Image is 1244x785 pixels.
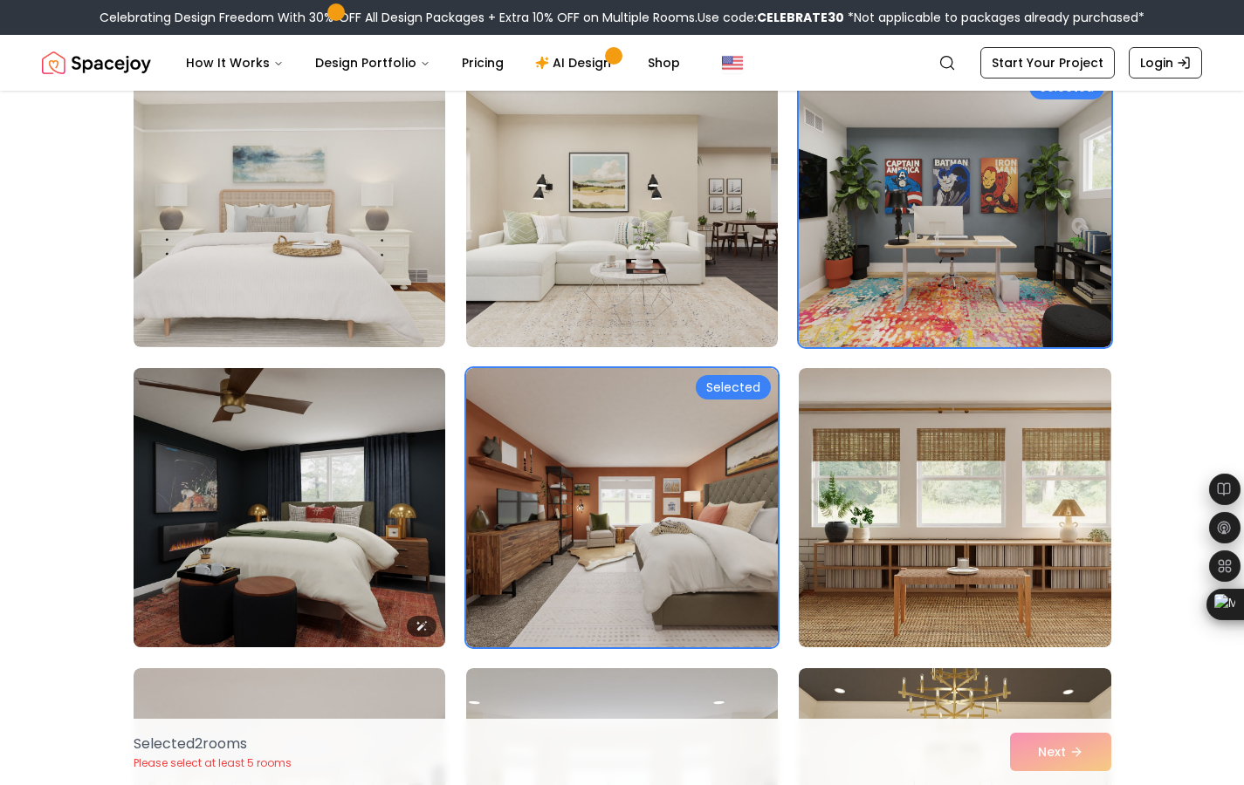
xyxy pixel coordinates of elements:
[134,68,445,347] img: Room room-10
[757,9,844,26] b: CELEBRATE30
[698,9,844,26] span: Use code:
[134,734,292,754] p: Selected 2 room s
[42,45,151,80] a: Spacejoy
[844,9,1144,26] span: *Not applicable to packages already purchased*
[634,45,694,80] a: Shop
[466,68,778,347] img: Room room-11
[521,45,630,80] a: AI Design
[799,68,1110,347] img: Room room-12
[134,756,292,770] p: Please select at least 5 rooms
[126,361,453,654] img: Room room-13
[799,368,1110,647] img: Room room-15
[722,52,743,73] img: United States
[42,45,151,80] img: Spacejoy Logo
[466,368,778,647] img: Room room-14
[301,45,444,80] button: Design Portfolio
[448,45,518,80] a: Pricing
[980,47,1115,78] a: Start Your Project
[100,9,1144,26] div: Celebrating Design Freedom With 30% OFF All Design Packages + Extra 10% OFF on Multiple Rooms.
[172,45,298,80] button: How It Works
[42,35,1202,91] nav: Global
[172,45,694,80] nav: Main
[1129,47,1202,78] a: Login
[696,375,771,399] div: Selected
